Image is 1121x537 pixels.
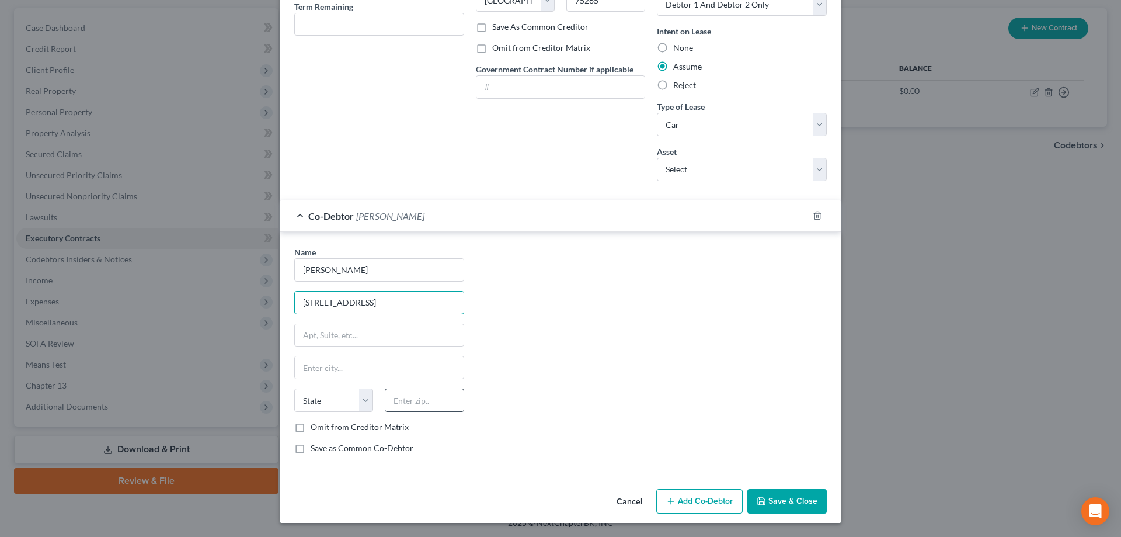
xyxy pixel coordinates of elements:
[294,1,353,13] label: Term Remaining
[657,145,677,158] label: Asset
[295,13,464,36] input: --
[492,21,589,33] label: Save As Common Creditor
[656,489,743,514] button: Add Co-Debtor
[673,42,693,54] label: None
[492,42,590,54] label: Omit from Creditor Matrix
[311,421,409,433] label: Omit from Creditor Matrix
[673,61,702,72] label: Assume
[294,247,316,257] span: Name
[295,356,464,379] input: Enter city...
[607,490,652,514] button: Cancel
[295,292,464,314] input: Enter address...
[673,79,696,91] label: Reject
[295,259,464,281] input: Enter name...
[476,76,645,98] input: #
[657,25,711,37] label: Intent on Lease
[1081,497,1109,525] div: Open Intercom Messenger
[295,324,464,347] input: Apt, Suite, etc...
[747,489,827,514] button: Save & Close
[311,442,413,454] label: Save as Common Co-Debtor
[356,210,424,221] span: [PERSON_NAME]
[385,389,464,412] input: Enter zip..
[308,210,354,221] span: Co-Debtor
[476,63,633,75] label: Government Contract Number if applicable
[657,102,705,112] span: Type of Lease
